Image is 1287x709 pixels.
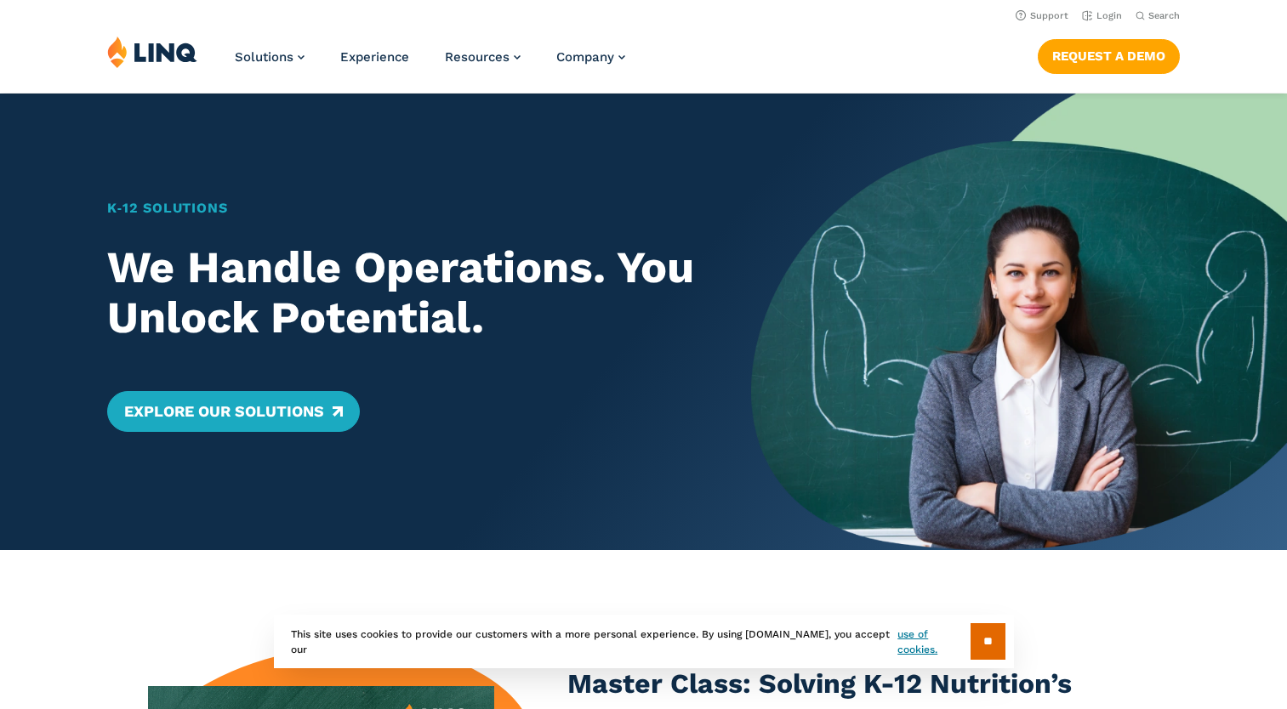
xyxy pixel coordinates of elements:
h2: We Handle Operations. You Unlock Potential. [107,242,698,344]
img: LINQ | K‑12 Software [107,36,197,68]
a: Experience [340,49,409,65]
button: Open Search Bar [1136,9,1180,22]
a: Login [1082,10,1122,21]
a: Request a Demo [1038,39,1180,73]
a: Company [556,49,625,65]
span: Company [556,49,614,65]
nav: Primary Navigation [235,36,625,92]
img: Home Banner [751,94,1287,550]
a: use of cookies. [897,627,970,657]
span: Solutions [235,49,293,65]
div: This site uses cookies to provide our customers with a more personal experience. By using [DOMAIN... [274,615,1014,668]
nav: Button Navigation [1038,36,1180,73]
a: Explore Our Solutions [107,391,360,432]
a: Resources [445,49,521,65]
h1: K‑12 Solutions [107,198,698,218]
a: Solutions [235,49,305,65]
span: Search [1148,10,1180,21]
a: Support [1016,10,1068,21]
span: Resources [445,49,510,65]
